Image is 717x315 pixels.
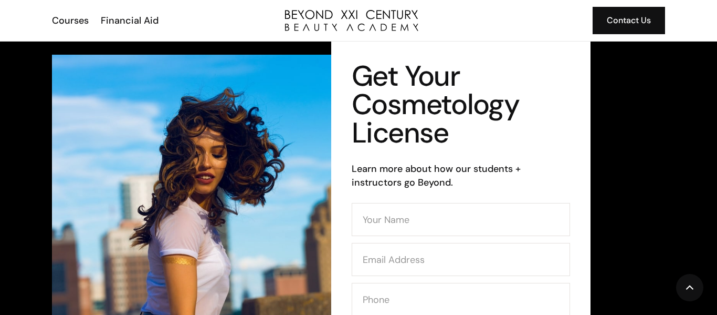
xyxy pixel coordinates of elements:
a: Contact Us [593,7,665,34]
h6: Learn more about how our students + instructors go Beyond. [352,162,570,189]
div: Contact Us [607,14,651,27]
div: Courses [52,14,89,27]
h1: Get Your Cosmetology License [352,62,570,147]
input: Email Address [352,243,570,276]
a: Courses [45,14,94,27]
div: Financial Aid [101,14,159,27]
input: Your Name [352,203,570,236]
a: Financial Aid [94,14,164,27]
img: beyond logo [285,10,418,31]
a: home [285,10,418,31]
